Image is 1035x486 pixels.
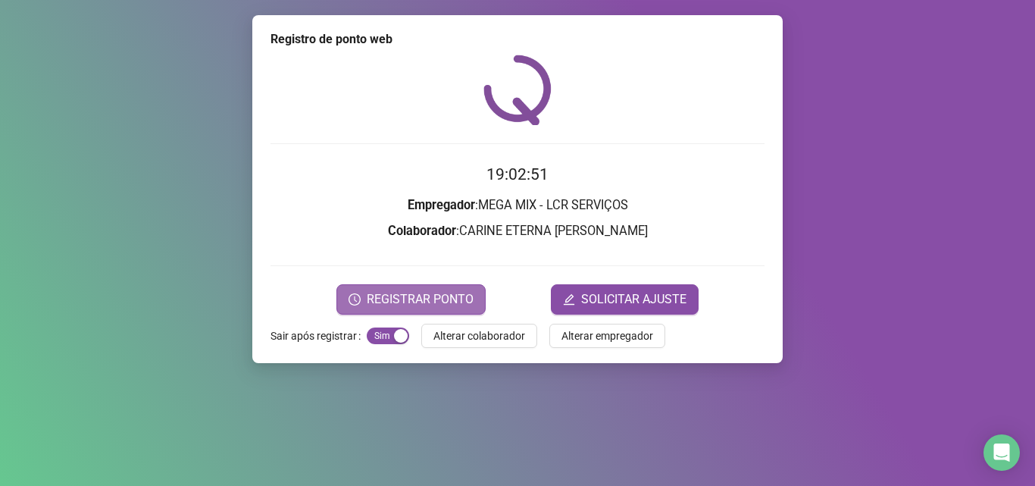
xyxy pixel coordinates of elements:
[270,324,367,348] label: Sair após registrar
[408,198,475,212] strong: Empregador
[561,328,653,344] span: Alterar empregador
[983,434,1020,471] div: Open Intercom Messenger
[549,324,665,348] button: Alterar empregador
[563,293,575,306] span: edit
[483,55,552,125] img: QRPoint
[551,284,699,315] button: editSOLICITAR AJUSTE
[336,284,486,315] button: REGISTRAR PONTO
[270,196,765,215] h3: : MEGA MIX - LCR SERVIÇOS
[421,324,537,348] button: Alterar colaborador
[486,165,549,183] time: 19:02:51
[270,30,765,49] div: Registro de ponto web
[270,221,765,241] h3: : CARINE ETERNA [PERSON_NAME]
[433,328,525,344] span: Alterar colaborador
[367,290,474,309] span: REGISTRAR PONTO
[581,290,686,309] span: SOLICITAR AJUSTE
[349,293,361,306] span: clock-circle
[388,224,456,238] strong: Colaborador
